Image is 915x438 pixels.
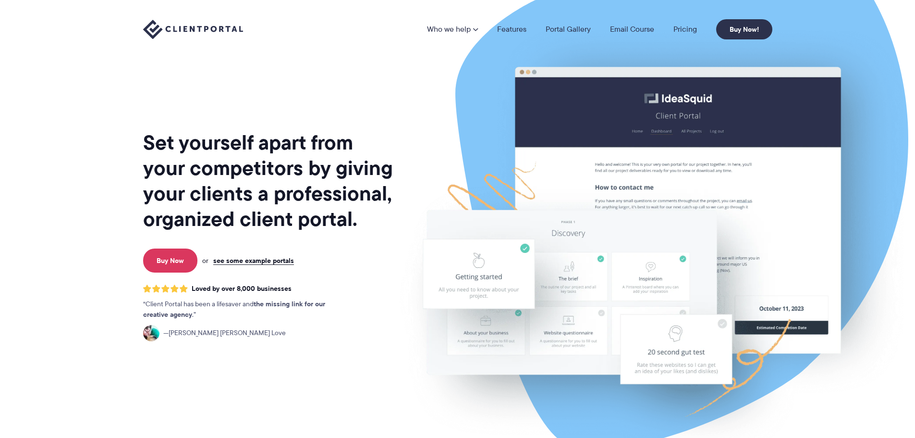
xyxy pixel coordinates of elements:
span: or [202,256,208,265]
span: Loved by over 8,000 businesses [192,285,292,293]
a: Email Course [610,25,654,33]
h1: Set yourself apart from your competitors by giving your clients a professional, organized client ... [143,130,395,232]
a: Buy Now [143,249,197,273]
a: Features [497,25,526,33]
a: see some example portals [213,256,294,265]
a: Buy Now! [716,19,772,39]
strong: the missing link for our creative agency [143,299,325,320]
a: Pricing [673,25,697,33]
span: [PERSON_NAME] [PERSON_NAME] Love [163,328,286,338]
p: Client Portal has been a lifesaver and . [143,299,345,320]
a: Portal Gallery [546,25,591,33]
a: Who we help [427,25,478,33]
